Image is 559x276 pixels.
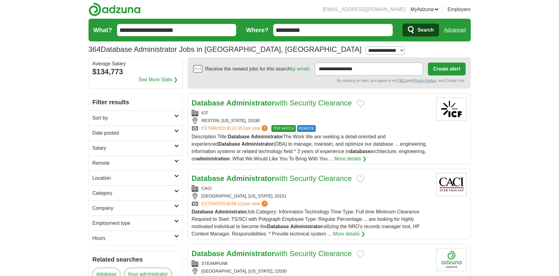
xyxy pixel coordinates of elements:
div: $134,773 [93,66,179,77]
a: Advanced [444,24,466,36]
h2: Company [93,205,174,212]
img: CACI International logo [436,173,467,196]
button: Create alert [428,63,465,75]
div: RESTON, [US_STATE], 20190 [192,117,431,124]
span: 364 [89,44,101,55]
a: Remote [89,155,183,171]
div: [GEOGRAPHIC_DATA], [US_STATE], 20151 [192,193,431,199]
strong: Administrator [290,224,322,229]
div: Average Salary [93,61,179,66]
span: Description Title: The Work We are seeking a detail-oriented and experienced (DBA) to manage, mai... [192,134,427,161]
a: Salary [89,140,183,155]
a: Employers [448,6,471,13]
h2: Hours [93,235,174,242]
div: [GEOGRAPHIC_DATA], [US_STATE], 22030 [192,268,431,274]
a: Database Administratorwith Security Clearance [192,99,352,107]
button: Search [402,24,439,36]
a: ESTIMATED:$110,357per year? [202,125,269,132]
a: More details ❯ [334,155,367,163]
a: Date posted [89,125,183,140]
span: Receive the newest jobs for this search : [205,65,310,73]
a: Hours [89,231,183,246]
a: Category [89,186,183,201]
a: MyAdzuna [410,6,439,13]
strong: Database [192,209,213,214]
a: Company [89,201,183,216]
strong: Administrator [226,99,274,107]
h2: Salary [93,144,174,152]
strong: Administrator [226,249,274,258]
img: Adzuna logo [89,2,141,16]
strong: Database [267,224,289,229]
h2: Category [93,190,174,197]
h1: Database Administrator Jobs in [GEOGRAPHIC_DATA], [GEOGRAPHIC_DATA] [89,45,362,53]
div: STEAMPUNK [192,260,431,267]
span: TOP MATCH [271,125,296,132]
span: $168,121 [227,201,244,206]
button: Add to favorite jobs [357,100,364,107]
a: More details ❯ [333,230,365,238]
span: ? [262,201,268,207]
a: by email [290,66,309,71]
a: See More Stats ❯ [138,76,178,83]
button: Add to favorite jobs [357,175,364,183]
a: Sort by [89,110,183,125]
li: [EMAIL_ADDRESS][DOMAIN_NAME] [323,6,406,13]
a: Privacy Notice [413,79,436,83]
span: Job Category: Information Technology Time Type: Full time Minimum Clearance Required to Start: TS... [192,209,420,236]
h2: Date posted [93,129,174,137]
strong: Database [218,141,240,147]
h2: Remote [93,159,174,167]
h2: Filter results [89,94,183,110]
strong: Database [228,134,250,139]
div: By creating an alert, you agree to our and , and Cookie Use. [193,78,466,83]
a: CACI [202,186,212,191]
a: Database Administratorwith Security Clearance [192,174,352,182]
h2: Location [93,174,174,182]
a: ESTIMATED:$168,121per year? [202,201,269,207]
span: ? [262,125,268,131]
a: Employment type [89,216,183,231]
h2: Sort by [93,114,174,122]
a: Location [89,171,183,186]
h2: Related searches [93,255,179,264]
h2: Employment type [93,220,174,227]
strong: Administrator [215,209,247,214]
strong: Database [192,174,225,182]
span: $110,357 [227,126,244,131]
strong: database [349,149,370,154]
strong: Database [192,99,225,107]
button: Add to favorite jobs [357,251,364,258]
a: T&Cs [397,79,406,83]
strong: administration [196,156,230,161]
strong: Administrator [251,134,283,139]
a: ICF [202,110,209,115]
label: Where? [246,25,268,35]
span: Search [417,24,434,36]
label: What? [93,25,112,35]
img: ICF logo [436,98,467,121]
strong: Database [192,249,225,258]
img: Company logo [436,248,467,271]
span: REMOTE [297,125,316,132]
strong: Administrator [226,174,274,182]
strong: Administrator [241,141,274,147]
a: Database Administratorwith Security Clearance [192,249,352,258]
